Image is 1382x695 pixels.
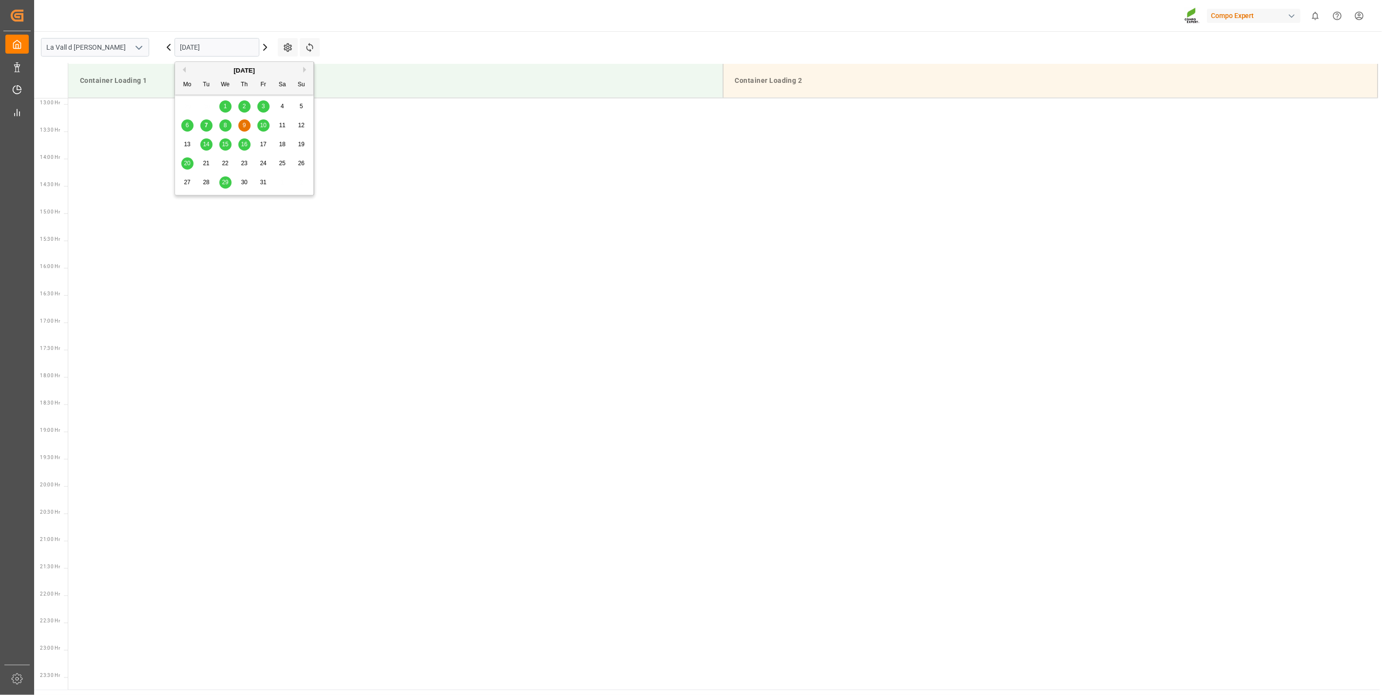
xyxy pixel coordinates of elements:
div: Choose Thursday, October 9th, 2025 [238,119,251,132]
span: 24 [260,160,266,167]
span: 20:00 Hr [40,482,60,487]
span: 30 [241,179,247,186]
div: Choose Monday, October 20th, 2025 [181,157,194,170]
div: Choose Wednesday, October 15th, 2025 [219,138,232,151]
span: 25 [279,160,285,167]
span: 18:00 Hr [40,373,60,378]
span: 31 [260,179,266,186]
div: Choose Wednesday, October 8th, 2025 [219,119,232,132]
div: Choose Wednesday, October 22nd, 2025 [219,157,232,170]
div: Choose Friday, October 31st, 2025 [257,176,270,189]
div: Choose Saturday, October 18th, 2025 [276,138,289,151]
span: 17 [260,141,266,148]
span: 17:30 Hr [40,346,60,351]
button: open menu [131,40,146,55]
div: Su [295,79,308,91]
button: Next Month [303,67,309,73]
div: Choose Tuesday, October 21st, 2025 [200,157,213,170]
span: 15 [222,141,228,148]
span: 4 [281,103,284,110]
button: Help Center [1326,5,1348,27]
div: Container Loading 1 [76,72,715,90]
div: Choose Tuesday, October 14th, 2025 [200,138,213,151]
div: Container Loading 2 [731,72,1370,90]
div: Choose Saturday, October 25th, 2025 [276,157,289,170]
span: 1 [224,103,227,110]
input: Type to search/select [41,38,149,57]
span: 20:30 Hr [40,509,60,515]
span: 16:30 Hr [40,291,60,296]
span: 22:30 Hr [40,618,60,624]
span: 21:00 Hr [40,537,60,542]
div: Choose Friday, October 3rd, 2025 [257,100,270,113]
span: 6 [186,122,189,129]
div: Choose Saturday, October 4th, 2025 [276,100,289,113]
span: 15:30 Hr [40,236,60,242]
span: 14 [203,141,209,148]
span: 8 [224,122,227,129]
div: Choose Wednesday, October 1st, 2025 [219,100,232,113]
span: 3 [262,103,265,110]
div: Choose Monday, October 27th, 2025 [181,176,194,189]
div: Choose Tuesday, October 7th, 2025 [200,119,213,132]
span: 21:30 Hr [40,564,60,569]
span: 2 [243,103,246,110]
div: Choose Monday, October 13th, 2025 [181,138,194,151]
span: 10 [260,122,266,129]
div: Fr [257,79,270,91]
span: 14:00 Hr [40,154,60,160]
span: 22:00 Hr [40,591,60,597]
div: [DATE] [175,66,313,76]
span: 16:00 Hr [40,264,60,269]
span: 16 [241,141,247,148]
div: Choose Thursday, October 16th, 2025 [238,138,251,151]
span: 18 [279,141,285,148]
span: 11 [279,122,285,129]
div: Choose Sunday, October 5th, 2025 [295,100,308,113]
img: Screenshot%202023-09-29%20at%2010.02.21.png_1712312052.png [1185,7,1200,24]
span: 23 [241,160,247,167]
div: Mo [181,79,194,91]
span: 22 [222,160,228,167]
span: 9 [243,122,246,129]
div: Choose Monday, October 6th, 2025 [181,119,194,132]
div: Choose Wednesday, October 29th, 2025 [219,176,232,189]
span: 21 [203,160,209,167]
span: 13:30 Hr [40,127,60,133]
button: Compo Expert [1207,6,1304,25]
span: 14:30 Hr [40,182,60,187]
span: 19:00 Hr [40,427,60,433]
div: Choose Sunday, October 12th, 2025 [295,119,308,132]
div: Choose Friday, October 17th, 2025 [257,138,270,151]
button: show 0 new notifications [1304,5,1326,27]
div: Tu [200,79,213,91]
div: Sa [276,79,289,91]
span: 15:00 Hr [40,209,60,214]
div: We [219,79,232,91]
div: Compo Expert [1207,9,1301,23]
div: month 2025-10 [178,97,311,192]
span: 27 [184,179,190,186]
span: 23:30 Hr [40,673,60,678]
span: 23:00 Hr [40,646,60,651]
span: 13 [184,141,190,148]
div: Choose Friday, October 10th, 2025 [257,119,270,132]
div: Choose Sunday, October 26th, 2025 [295,157,308,170]
div: Choose Friday, October 24th, 2025 [257,157,270,170]
span: 13:00 Hr [40,100,60,105]
input: DD.MM.YYYY [175,38,259,57]
div: Th [238,79,251,91]
span: 26 [298,160,304,167]
span: 28 [203,179,209,186]
span: 7 [205,122,208,129]
div: Choose Sunday, October 19th, 2025 [295,138,308,151]
span: 20 [184,160,190,167]
div: Choose Thursday, October 30th, 2025 [238,176,251,189]
button: Previous Month [180,67,186,73]
span: 29 [222,179,228,186]
span: 12 [298,122,304,129]
span: 19 [298,141,304,148]
div: Choose Saturday, October 11th, 2025 [276,119,289,132]
div: Choose Tuesday, October 28th, 2025 [200,176,213,189]
span: 19:30 Hr [40,455,60,460]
